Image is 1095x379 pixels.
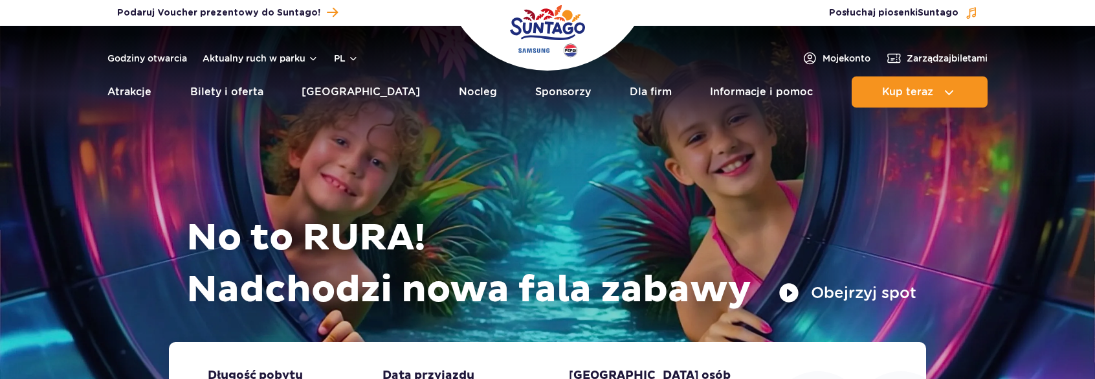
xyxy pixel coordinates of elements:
[459,76,497,108] a: Nocleg
[535,76,591,108] a: Sponsorzy
[710,76,813,108] a: Informacje i pomoc
[203,53,318,63] button: Aktualny ruch w parku
[882,86,933,98] span: Kup teraz
[334,52,359,65] button: pl
[823,52,870,65] span: Moje konto
[107,76,151,108] a: Atrakcje
[190,76,263,108] a: Bilety i oferta
[107,52,187,65] a: Godziny otwarcia
[907,52,988,65] span: Zarządzaj biletami
[829,6,978,19] button: Posłuchaj piosenkiSuntago
[829,6,958,19] span: Posłuchaj piosenki
[630,76,672,108] a: Dla firm
[117,4,338,21] a: Podaruj Voucher prezentowy do Suntago!
[918,8,958,17] span: Suntago
[779,282,916,303] button: Obejrzyj spot
[852,76,988,108] button: Kup teraz
[186,212,916,316] h1: No to RURA! Nadchodzi nowa fala zabawy
[117,6,320,19] span: Podaruj Voucher prezentowy do Suntago!
[802,51,870,66] a: Mojekonto
[302,76,420,108] a: [GEOGRAPHIC_DATA]
[886,51,988,66] a: Zarządzajbiletami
